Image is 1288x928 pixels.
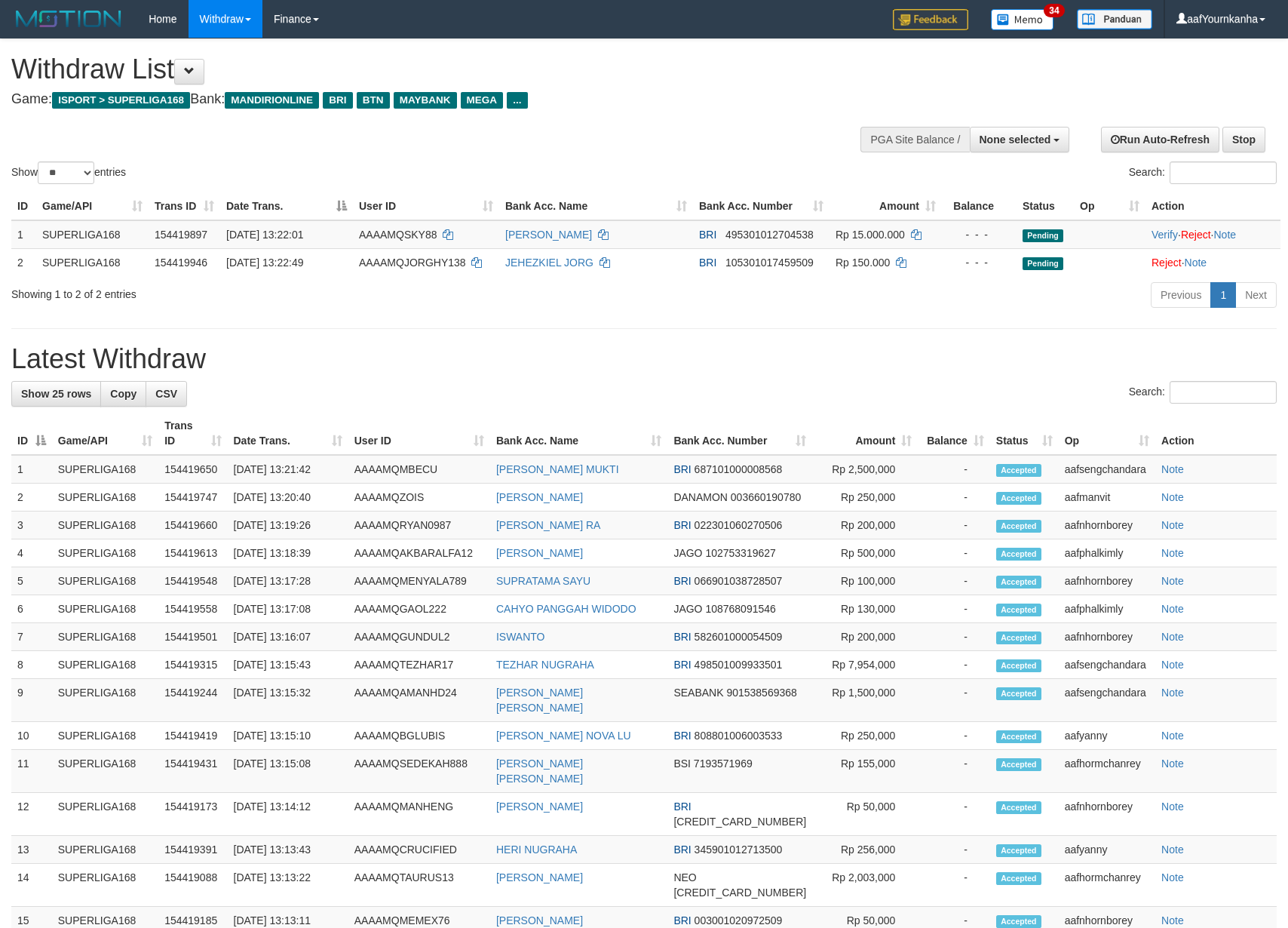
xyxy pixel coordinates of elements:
span: SEABANK [673,687,723,699]
span: DANAMON [673,491,728,503]
span: 154419946 [155,257,207,269]
span: Accepted [996,548,1041,561]
td: 154419558 [158,595,227,623]
a: Reject [1152,257,1182,269]
a: Note [1161,631,1184,643]
a: Previous [1151,282,1211,308]
span: BRI [673,463,691,475]
a: Note [1161,547,1184,559]
a: [PERSON_NAME] [496,547,583,559]
span: NEO [673,871,696,883]
span: Accepted [996,492,1041,505]
span: Copy 901538569368 to clipboard [726,687,796,699]
span: Copy 808801006003533 to clipboard [695,730,783,742]
img: Feedback.jpg [893,9,968,30]
a: Next [1235,282,1277,308]
th: Trans ID: activate to sort column ascending [149,192,220,220]
span: MEGA [461,92,504,109]
td: Rp 250,000 [812,484,918,512]
th: Amount: activate to sort column ascending [812,412,918,455]
div: PGA Site Balance / [860,127,969,152]
a: Note [1161,463,1184,475]
td: - [918,595,990,623]
span: BRI [699,257,716,269]
td: [DATE] 13:15:43 [228,651,348,679]
a: Note [1161,603,1184,615]
td: [DATE] 13:20:40 [228,484,348,512]
td: [DATE] 13:17:28 [228,567,348,595]
td: 154419391 [158,836,227,864]
a: Note [1161,687,1184,699]
span: ISPORT > SUPERLIGA168 [52,92,190,109]
td: AAAAMQMANHENG [348,793,490,836]
span: Copy 108768091546 to clipboard [705,603,775,615]
th: Op: activate to sort column ascending [1059,412,1155,455]
td: 12 [11,793,52,836]
div: - - - [948,227,1010,242]
a: TEZHAR NUGRAHA [496,659,594,671]
td: 154419747 [158,484,227,512]
div: - - - [948,255,1010,270]
td: 154419315 [158,651,227,679]
span: Accepted [996,730,1041,743]
span: Copy 022301060270506 to clipboard [695,519,783,531]
h4: Game: Bank: [11,92,844,107]
th: Bank Acc. Number: activate to sort column ascending [667,412,812,455]
th: ID [11,192,36,220]
label: Search: [1129,381,1277,404]
td: SUPERLIGA168 [52,679,158,722]
span: BRI [673,800,691,813]
td: [DATE] 13:13:22 [228,864,348,907]
td: SUPERLIGA168 [52,793,158,836]
td: Rp 1,500,000 [812,679,918,722]
span: Copy 495301012704538 to clipboard [725,229,814,241]
select: Showentries [38,161,94,184]
span: [DATE] 13:22:49 [226,257,303,269]
span: BRI [699,229,716,241]
a: [PERSON_NAME] [PERSON_NAME] [496,687,583,714]
td: Rp 155,000 [812,750,918,793]
span: 34 [1044,4,1064,17]
span: Copy 582601000054509 to clipboard [695,631,783,643]
td: AAAAMQMENYALA789 [348,567,490,595]
td: 4 [11,539,52,567]
span: BRI [673,631,691,643]
td: [DATE] 13:19:26 [228,512,348,539]
span: JAGO [673,603,702,615]
td: AAAAMQGUNDUL2 [348,623,490,651]
td: SUPERLIGA168 [52,484,158,512]
span: JAGO [673,547,702,559]
span: BRI [673,659,691,671]
span: Pending [1023,257,1063,270]
td: 154419613 [158,539,227,567]
td: 154419173 [158,793,227,836]
a: Note [1161,914,1184,926]
a: Copy [100,381,146,407]
td: 1 [11,220,36,249]
a: Note [1161,843,1184,856]
th: Amount: activate to sort column ascending [830,192,942,220]
td: Rp 2,500,000 [812,455,918,484]
td: Rp 200,000 [812,623,918,651]
td: Rp 500,000 [812,539,918,567]
td: AAAAMQSEDEKAH888 [348,750,490,793]
span: Rp 15.000.000 [836,229,905,241]
span: MANDIRIONLINE [225,92,319,109]
div: Showing 1 to 2 of 2 entries [11,281,526,302]
span: Copy 003660190780 to clipboard [731,491,801,503]
span: BRI [673,914,691,926]
span: BTN [357,92,390,109]
td: [DATE] 13:18:39 [228,539,348,567]
td: 154419431 [158,750,227,793]
td: SUPERLIGA168 [52,595,158,623]
span: BRI [673,519,691,531]
td: aafphalkimly [1059,595,1155,623]
span: MAYBANK [394,92,457,109]
span: BRI [673,730,691,742]
span: Copy 177201002106533 to clipboard [673,816,806,828]
a: [PERSON_NAME] [PERSON_NAME] [496,757,583,785]
a: Stop [1222,127,1265,152]
img: panduan.png [1077,9,1152,29]
input: Search: [1170,381,1277,404]
td: aafnhornborey [1059,567,1155,595]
